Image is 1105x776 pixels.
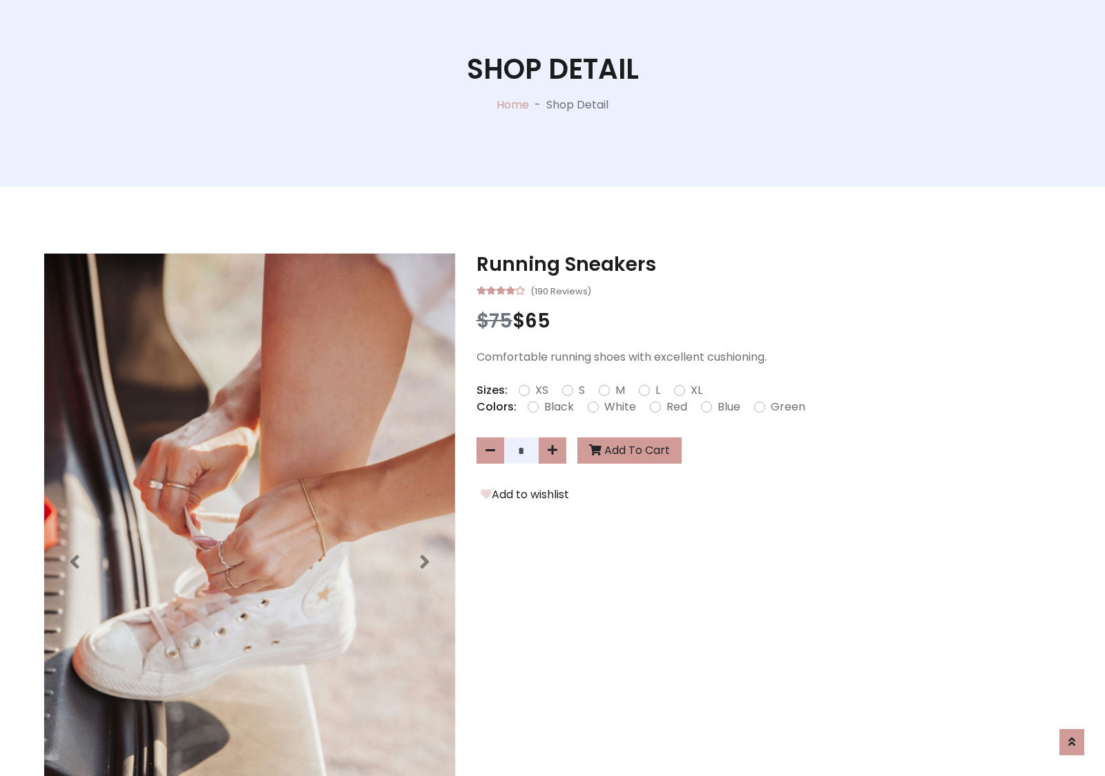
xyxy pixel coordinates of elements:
[477,310,1061,333] h3: $
[467,53,639,86] h1: Shop Detail
[525,307,550,334] span: 65
[477,253,1061,276] h3: Running Sneakers
[718,399,740,415] label: Blue
[579,382,585,399] label: S
[529,97,546,113] p: -
[477,399,517,415] p: Colors:
[530,282,591,299] small: (190 Reviews)
[477,486,573,504] button: Add to wishlist
[577,437,682,464] button: Add To Cart
[655,382,660,399] label: L
[477,307,512,334] span: $75
[546,97,608,113] p: Shop Detail
[615,382,625,399] label: M
[477,382,508,399] p: Sizes:
[604,399,636,415] label: White
[477,349,1061,366] p: Comfortable running shoes with excellent cushioning.
[544,399,574,415] label: Black
[771,399,805,415] label: Green
[691,382,702,399] label: XL
[535,382,548,399] label: XS
[666,399,687,415] label: Red
[497,97,529,113] a: Home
